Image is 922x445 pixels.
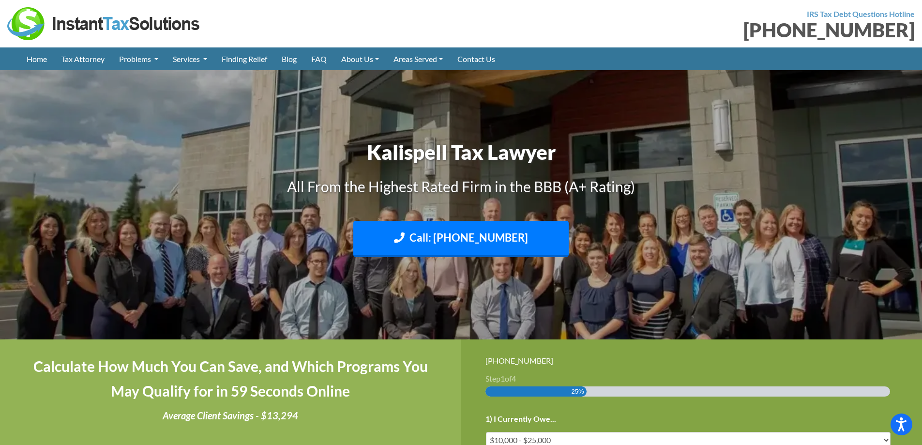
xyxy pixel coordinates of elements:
a: Home [19,47,54,70]
span: 25% [572,386,584,397]
div: [PHONE_NUMBER] [485,354,898,367]
strong: IRS Tax Debt Questions Hotline [807,9,915,18]
h3: Step of [485,375,898,383]
a: Finding Relief [214,47,274,70]
a: Services [166,47,214,70]
img: Instant Tax Solutions Logo [7,7,201,40]
div: [PHONE_NUMBER] [469,20,915,40]
a: Instant Tax Solutions Logo [7,18,201,27]
i: Average Client Savings - $13,294 [163,410,298,421]
a: FAQ [304,47,334,70]
h1: Kalispell Tax Lawyer [193,138,730,167]
span: 1 [500,374,505,383]
a: About Us [334,47,386,70]
h3: All From the Highest Rated Firm in the BBB (A+ Rating) [193,176,730,197]
a: Problems [112,47,166,70]
span: 4 [512,374,516,383]
a: Blog [274,47,304,70]
label: 1) I Currently Owe... [485,414,556,424]
a: Call: [PHONE_NUMBER] [353,221,569,257]
a: Contact Us [450,47,502,70]
a: Areas Served [386,47,450,70]
a: Tax Attorney [54,47,112,70]
h4: Calculate How Much You Can Save, and Which Programs You May Qualify for in 59 Seconds Online [24,354,437,403]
